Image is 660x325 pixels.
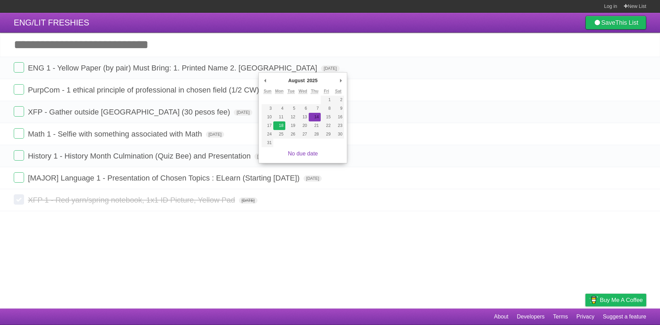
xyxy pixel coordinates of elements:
[321,113,332,121] button: 15
[28,130,203,138] span: Math 1 - Selfie with something associated with Math
[262,130,273,139] button: 24
[332,96,344,104] button: 2
[273,113,285,121] button: 11
[297,130,309,139] button: 27
[234,109,252,116] span: [DATE]
[332,130,344,139] button: 30
[517,310,544,323] a: Developers
[14,84,24,95] label: Done
[273,121,285,130] button: 18
[332,121,344,130] button: 23
[321,96,332,104] button: 1
[309,104,320,113] button: 7
[299,89,307,94] abbr: Wednesday
[603,310,646,323] a: Suggest a feature
[285,130,297,139] button: 26
[285,121,297,130] button: 19
[14,62,24,73] label: Done
[262,121,273,130] button: 17
[28,196,237,204] span: XFP 1 - Red yarn/spring notebook, 1x1 ID Picture, Yellow Pad
[321,104,332,113] button: 8
[28,86,261,94] span: PurpCom - 1 ethical principle of professional in chosen field (1/2 CW)
[28,64,319,72] span: ENG 1 - Yellow Paper (by pair) Must Bring: 1. Printed Name 2. [GEOGRAPHIC_DATA]
[576,310,594,323] a: Privacy
[600,294,643,306] span: Buy me a coffee
[14,18,89,27] span: ENG/LIT FRESHIES
[332,104,344,113] button: 9
[585,16,646,30] a: SaveThis List
[311,89,318,94] abbr: Thursday
[14,150,24,161] label: Done
[306,75,319,86] div: 2025
[14,128,24,139] label: Done
[494,310,508,323] a: About
[275,89,284,94] abbr: Monday
[553,310,568,323] a: Terms
[264,89,272,94] abbr: Sunday
[589,294,598,306] img: Buy me a coffee
[309,121,320,130] button: 21
[324,89,329,94] abbr: Friday
[273,104,285,113] button: 4
[239,197,257,204] span: [DATE]
[288,151,318,156] a: No due date
[332,113,344,121] button: 16
[254,153,273,160] span: [DATE]
[335,89,342,94] abbr: Saturday
[585,294,646,306] a: Buy me a coffee
[297,104,309,113] button: 6
[287,75,306,86] div: August
[14,172,24,183] label: Done
[206,131,224,138] span: [DATE]
[321,130,332,139] button: 29
[285,113,297,121] button: 12
[309,113,320,121] button: 14
[14,106,24,117] label: Done
[337,75,344,86] button: Next Month
[28,108,232,116] span: XFP - Gather outside [GEOGRAPHIC_DATA] (30 pesos fee)
[285,104,297,113] button: 5
[288,89,295,94] abbr: Tuesday
[28,152,252,160] span: History 1 - History Month Culmination (Quiz Bee) and Presentation
[321,121,332,130] button: 22
[321,65,340,72] span: [DATE]
[273,130,285,139] button: 25
[262,104,273,113] button: 3
[309,130,320,139] button: 28
[262,139,273,147] button: 31
[304,175,322,182] span: [DATE]
[262,113,273,121] button: 10
[262,75,268,86] button: Previous Month
[615,19,638,26] b: This List
[14,194,24,205] label: Done
[297,121,309,130] button: 20
[297,113,309,121] button: 13
[28,174,301,182] span: [MAJOR] Language 1 - Presentation of Chosen Topics : ELearn (Starting [DATE])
